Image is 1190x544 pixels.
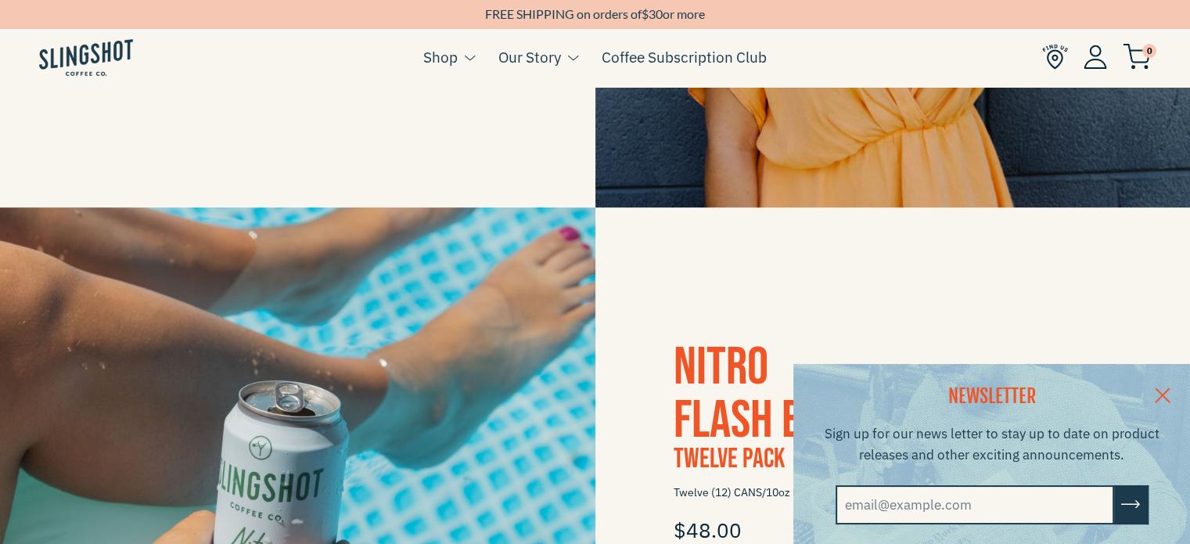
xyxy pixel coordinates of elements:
span: 0 [1142,44,1156,58]
img: Find Us [1042,44,1068,70]
img: Account [1084,45,1107,69]
h2: NEWSLETTER [813,384,1170,410]
a: 0 [1123,48,1151,67]
a: NitroFlash Brew [674,336,873,452]
span: Nitro Flash Brew [674,336,873,452]
span: $ [642,6,649,21]
a: Shop [423,45,458,69]
p: Sign up for our news letter to stay up to date on product releases and other exciting announcements. [813,423,1170,466]
input: email@example.com [836,485,1114,524]
img: cart [1123,44,1151,70]
a: Our Story [498,45,561,69]
span: 30 [649,6,663,21]
a: Coffee Subscription Club [602,45,767,69]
